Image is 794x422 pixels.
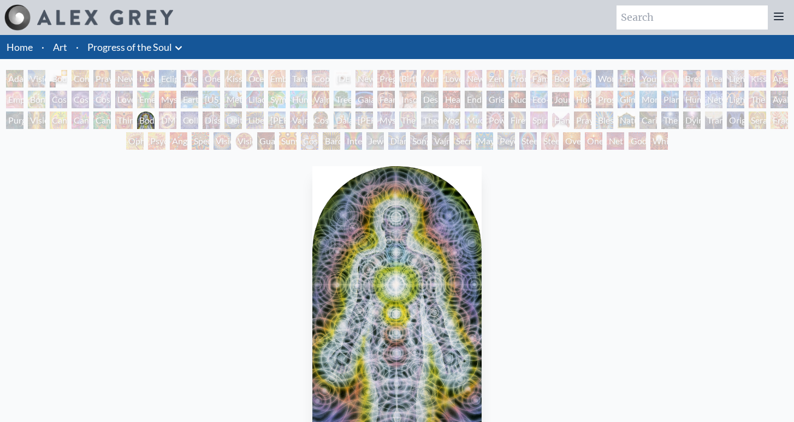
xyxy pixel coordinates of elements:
div: Glimpsing the Empyrean [618,91,635,108]
div: Pregnancy [377,70,395,87]
div: Copulating [312,70,329,87]
div: Love Circuit [443,70,460,87]
div: Adam & Eve [6,70,23,87]
div: Endarkenment [465,91,482,108]
div: Mayan Being [476,132,493,150]
div: Ayahuasca Visitation [771,91,788,108]
div: Mudra [465,112,482,129]
div: Theologue [421,112,439,129]
div: Sunyata [279,132,297,150]
div: [PERSON_NAME] [268,112,286,129]
div: New Man New Woman [115,70,133,87]
div: Birth [399,70,417,87]
div: The Seer [399,112,417,129]
div: Bardo Being [323,132,340,150]
div: Cosmic Lovers [93,91,111,108]
div: Laughing Man [661,70,679,87]
div: Earth Energies [181,91,198,108]
div: Journey of the Wounded Healer [552,91,570,108]
div: Family [530,70,548,87]
div: The Shulgins and their Alchemical Angels [749,91,766,108]
div: Cannabis Sutra [72,112,89,129]
div: Symbiosis: Gall Wasp & Oak Tree [268,91,286,108]
div: Reading [574,70,591,87]
div: Tree & Person [334,91,351,108]
div: Humming Bird [290,91,307,108]
div: [US_STATE] Song [203,91,220,108]
div: [DEMOGRAPHIC_DATA] Embryo [334,70,351,87]
li: · [72,35,83,59]
div: Interbeing [345,132,362,150]
div: Bond [28,91,45,108]
div: Psychomicrograph of a Fractal Paisley Cherub Feather Tip [148,132,165,150]
div: Spectral Lotus [192,132,209,150]
div: Visionary Origin of Language [28,70,45,87]
div: Praying Hands [574,112,591,129]
div: Holy Family [618,70,635,87]
div: Godself [629,132,646,150]
div: [PERSON_NAME] [355,112,373,129]
div: Steeplehead 2 [541,132,559,150]
div: Nursing [421,70,439,87]
div: Body/Mind as a Vibratory Field of Energy [137,112,155,129]
li: · [37,35,49,59]
div: Love is a Cosmic Force [115,91,133,108]
div: Aperture [771,70,788,87]
div: Cosmic Artist [72,91,89,108]
a: Progress of the Soul [87,39,172,55]
div: Steeplehead 1 [519,132,537,150]
div: Secret Writing Being [454,132,471,150]
div: Fractal Eyes [771,112,788,129]
div: Deities & Demons Drinking from the Milky Pool [224,112,242,129]
div: Kissing [224,70,242,87]
div: Embracing [268,70,286,87]
div: Emerald Grail [137,91,155,108]
div: Liberation Through Seeing [246,112,264,129]
div: Jewel Being [366,132,384,150]
div: Net of Being [607,132,624,150]
div: Fear [377,91,395,108]
div: Caring [639,112,657,129]
div: Breathing [683,70,701,87]
div: Healing [705,70,722,87]
div: Insomnia [399,91,417,108]
div: Diamond Being [388,132,406,150]
div: Grieving [487,91,504,108]
div: Holy Fire [574,91,591,108]
div: Power to the Peaceful [487,112,504,129]
div: Hands that See [552,112,570,129]
div: The Kiss [181,70,198,87]
div: Monochord [639,91,657,108]
div: DMT - The Spirit Molecule [159,112,176,129]
div: Third Eye Tears of Joy [115,112,133,129]
div: Peyote Being [497,132,515,150]
div: Gaia [355,91,373,108]
input: Search [617,5,768,30]
div: Spirit Animates the Flesh [530,112,548,129]
div: Contemplation [72,70,89,87]
div: Mystic Eye [377,112,395,129]
div: The Soul Finds It's Way [661,112,679,129]
div: New Family [465,70,482,87]
div: Lilacs [246,91,264,108]
div: Body, Mind, Spirit [50,70,67,87]
div: Blessing Hand [596,112,613,129]
div: Collective Vision [181,112,198,129]
div: Ophanic Eyelash [126,132,144,150]
div: Transfiguration [705,112,722,129]
div: Metamorphosis [224,91,242,108]
div: Empowerment [6,91,23,108]
div: Yogi & the Möbius Sphere [443,112,460,129]
div: Oversoul [563,132,580,150]
div: Song of Vajra Being [410,132,428,150]
div: Cosmic Elf [301,132,318,150]
div: Cosmic Creativity [50,91,67,108]
div: Young & Old [639,70,657,87]
div: Vajra Being [432,132,449,150]
div: Eco-Atlas [530,91,548,108]
div: Firewalking [508,112,526,129]
div: Vajra Guru [290,112,307,129]
div: Holy Grail [137,70,155,87]
a: Home [7,41,33,53]
div: Nuclear Crucifixion [508,91,526,108]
